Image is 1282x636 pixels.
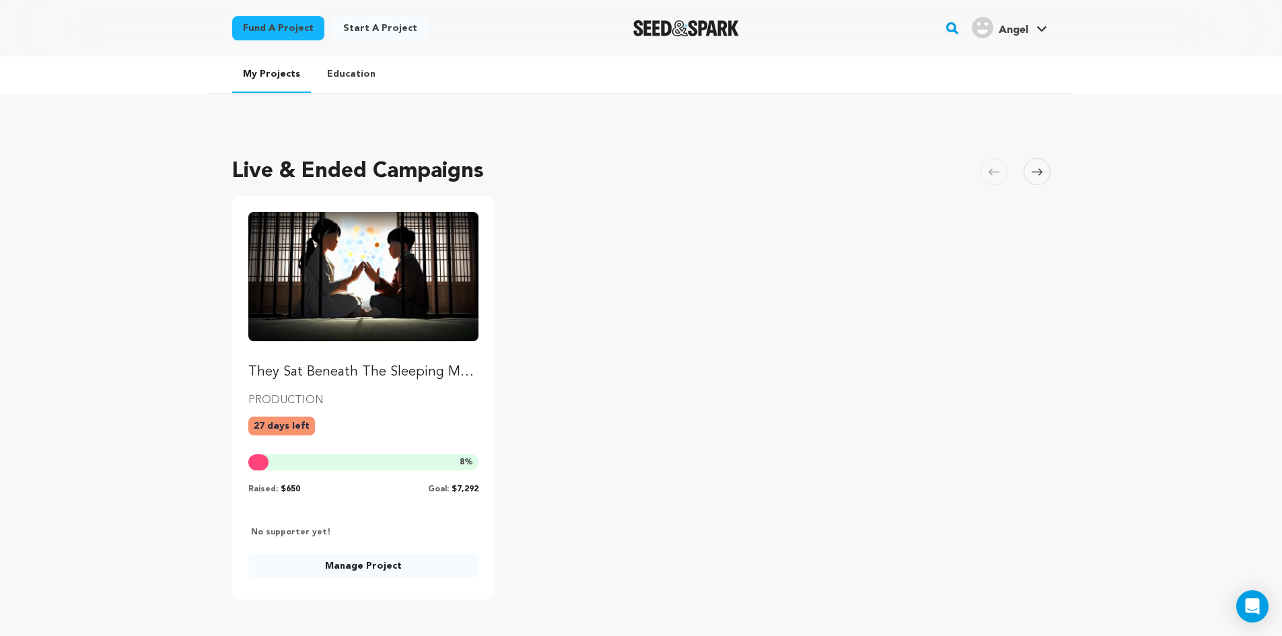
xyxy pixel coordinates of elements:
h2: Live & Ended Campaigns [232,155,484,188]
a: Seed&Spark Homepage [633,20,739,36]
p: No supporter yet! [248,527,331,538]
span: Angel's Profile [969,14,1050,42]
span: Goal: [428,485,449,493]
span: $7,292 [452,485,478,493]
span: $650 [281,485,300,493]
a: Start a project [332,16,428,40]
img: user.png [972,17,993,38]
a: Education [316,57,386,92]
a: My Projects [232,57,311,93]
div: Open Intercom Messenger [1236,590,1269,623]
a: Fund a project [232,16,324,40]
a: Manage Project [248,554,479,578]
p: 27 days left [248,417,315,435]
span: Angel [999,25,1028,36]
span: % [460,457,473,468]
a: Angel's Profile [969,14,1050,38]
img: Seed&Spark Logo Dark Mode [633,20,739,36]
span: 8 [460,458,464,466]
p: PRODUCTION [248,392,479,409]
p: They Sat Beneath The Sleeping Moon [248,363,479,382]
div: Angel's Profile [972,17,1028,38]
a: Fund They Sat Beneath The Sleeping Moon [248,212,479,382]
span: Raised: [248,485,278,493]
